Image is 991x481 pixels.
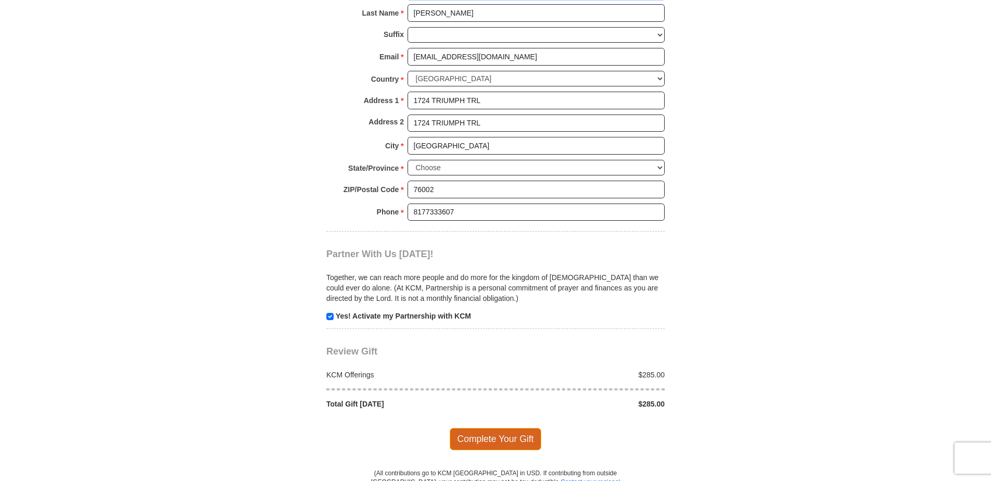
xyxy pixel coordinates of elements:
[379,49,399,64] strong: Email
[371,72,399,86] strong: Country
[348,161,399,175] strong: State/Province
[496,399,670,409] div: $285.00
[321,399,496,409] div: Total Gift [DATE]
[364,93,399,108] strong: Address 1
[326,249,434,259] span: Partner With Us [DATE]!
[450,428,542,450] span: Complete Your Gift
[384,27,404,42] strong: Suffix
[336,312,471,320] strong: Yes! Activate my Partnership with KCM
[385,138,399,153] strong: City
[362,6,399,20] strong: Last Name
[344,182,399,197] strong: ZIP/Postal Code
[496,370,670,380] div: $285.00
[377,205,399,219] strong: Phone
[326,272,665,303] p: Together, we can reach more people and do more for the kingdom of [DEMOGRAPHIC_DATA] than we coul...
[321,370,496,380] div: KCM Offerings
[369,115,404,129] strong: Address 2
[326,346,377,357] span: Review Gift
